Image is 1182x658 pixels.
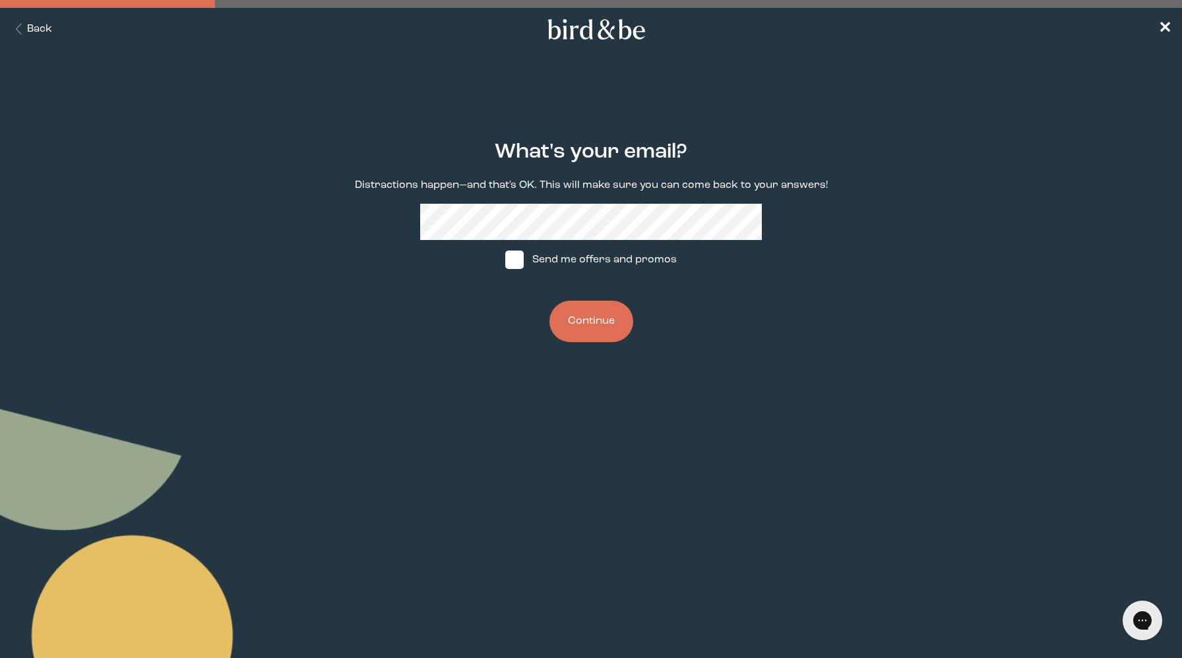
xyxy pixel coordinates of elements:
p: Distractions happen—and that's OK. This will make sure you can come back to your answers! [355,178,828,193]
iframe: Gorgias live chat messenger [1116,596,1169,645]
button: Continue [549,301,633,342]
span: ✕ [1158,21,1171,37]
h2: What's your email? [495,137,687,167]
a: ✕ [1158,18,1171,41]
label: Send me offers and promos [493,240,689,280]
button: Back Button [11,22,52,37]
